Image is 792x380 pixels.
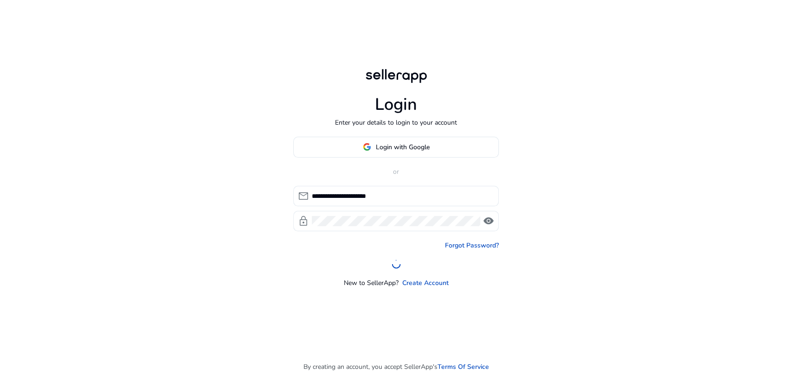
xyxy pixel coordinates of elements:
a: Terms Of Service [438,362,489,372]
button: Login with Google [293,137,499,158]
span: lock [298,215,309,227]
h1: Login [375,95,417,114]
p: Enter your details to login to your account [335,118,457,127]
a: Create Account [402,278,449,288]
span: mail [298,190,309,202]
span: Login with Google [376,142,430,152]
a: Forgot Password? [445,241,499,250]
p: New to SellerApp? [344,278,399,288]
p: or [293,167,499,177]
img: google-logo.svg [363,143,371,151]
span: visibility [483,215,494,227]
